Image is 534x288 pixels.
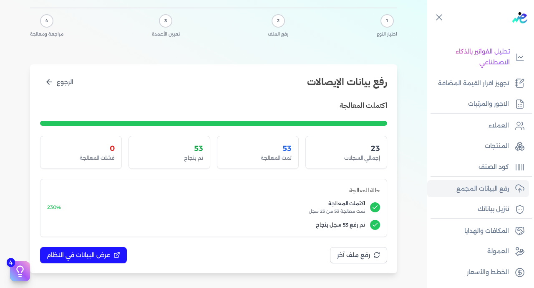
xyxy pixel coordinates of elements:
div: فشلت المعالجة [47,154,115,162]
p: المنتجات [485,141,509,152]
span: 230% [47,204,61,210]
p: الاجور والمرتبات [468,99,509,110]
div: 0 [47,143,115,154]
a: المنتجات [427,138,529,155]
p: الخطط والأسعار [467,267,509,278]
p: المكافات والهدايا [464,226,509,237]
p: تجهيز اقرار القيمة المضافة [438,78,509,89]
span: تعيين الأعمدة [152,31,180,38]
a: رفع البيانات المجمع [427,180,529,198]
a: العمولة [427,243,529,260]
span: 4 [7,258,15,267]
div: إجمالي السجلات [312,154,380,162]
h4: حالة المعالجة [47,186,380,195]
h3: اكتملت المعالجة [340,100,387,111]
p: تنزيل بياناتك [478,204,509,215]
div: تمت المعالجة [224,154,292,162]
a: الاجور والمرتبات [427,95,529,113]
div: 53 [136,143,203,154]
p: تحليل الفواتير بالذكاء الاصطناعي [431,46,510,68]
p: كود الصنف [479,162,509,173]
p: العمولة [487,246,509,257]
span: تم رفع 53 سجل بنجاح [47,221,365,229]
span: 1 [386,18,388,24]
span: تمت معالجة 53 من 23 سجل [66,208,365,215]
a: كود الصنف [427,158,529,176]
p: العملاء [489,120,509,131]
span: 2 [277,18,280,24]
span: اختيار النوع [377,31,397,38]
button: عرض البيانات في النظام [40,247,127,263]
button: الرجوع [40,74,78,90]
span: الرجوع [57,78,73,87]
span: رفع الملف [268,31,288,38]
p: رفع البيانات المجمع [456,184,509,194]
a: تنزيل بياناتك [427,201,529,218]
a: تحليل الفواتير بالذكاء الاصطناعي [427,43,529,71]
a: الخطط والأسعار [427,264,529,281]
div: تم بنجاح [136,154,203,162]
a: المكافات والهدايا [427,222,529,240]
a: العملاء [427,117,529,135]
button: 4 [10,261,30,281]
div: 23 [312,143,380,154]
button: رفع ملف آخر [330,247,387,263]
span: اكتملت المعالجة [66,200,365,207]
span: 3 [164,18,167,24]
span: رفع ملف آخر [337,251,370,260]
div: 53 [224,143,292,154]
span: عرض البيانات في النظام [47,251,110,260]
span: مراجعة ومعالجة [30,31,63,38]
span: 4 [45,18,48,24]
h2: رفع بيانات الإيصالات [307,74,387,89]
img: logo [512,12,527,23]
a: تجهيز اقرار القيمة المضافة [427,75,529,92]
